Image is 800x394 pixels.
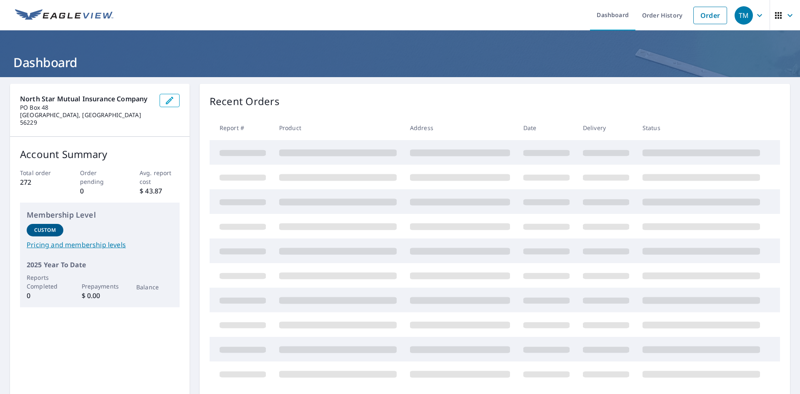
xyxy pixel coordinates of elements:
[210,115,272,140] th: Report #
[576,115,636,140] th: Delivery
[20,94,153,104] p: North Star Mutual Insurance Company
[735,6,753,25] div: TM
[82,291,118,301] p: $ 0.00
[20,177,60,187] p: 272
[517,115,576,140] th: Date
[693,7,727,24] a: Order
[20,111,153,126] p: [GEOGRAPHIC_DATA], [GEOGRAPHIC_DATA] 56229
[140,168,180,186] p: Avg. report cost
[34,226,56,234] p: Custom
[20,168,60,177] p: Total order
[636,115,767,140] th: Status
[80,168,120,186] p: Order pending
[210,94,280,109] p: Recent Orders
[15,9,113,22] img: EV Logo
[10,54,790,71] h1: Dashboard
[27,260,173,270] p: 2025 Year To Date
[20,147,180,162] p: Account Summary
[140,186,180,196] p: $ 43.87
[136,283,173,291] p: Balance
[82,282,118,291] p: Prepayments
[20,104,153,111] p: PO Box 48
[27,209,173,221] p: Membership Level
[80,186,120,196] p: 0
[27,291,63,301] p: 0
[403,115,517,140] th: Address
[272,115,403,140] th: Product
[27,240,173,250] a: Pricing and membership levels
[27,273,63,291] p: Reports Completed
